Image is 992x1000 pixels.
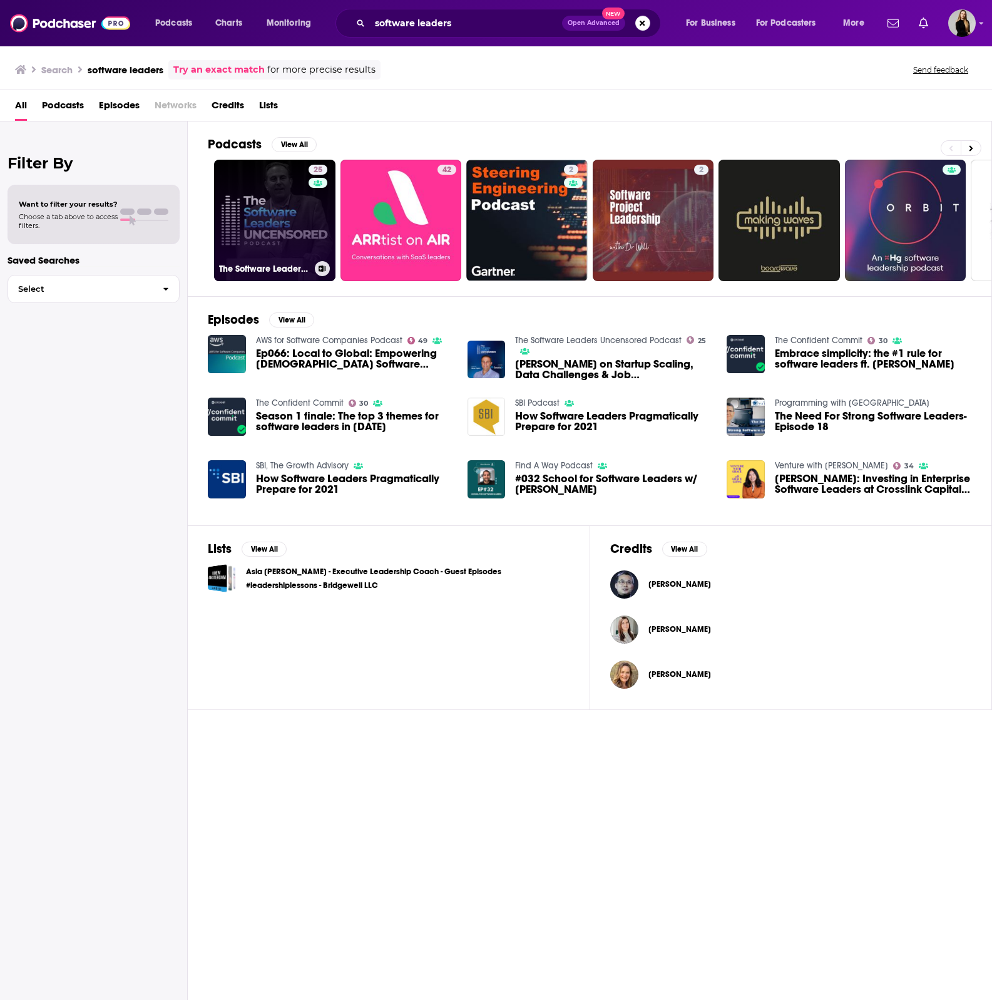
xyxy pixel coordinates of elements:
[41,64,73,76] h3: Search
[515,411,712,432] a: How Software Leaders Pragmatically Prepare for 2021
[42,95,84,121] a: Podcasts
[349,399,369,407] a: 30
[442,164,451,177] span: 42
[893,462,914,470] a: 34
[468,460,506,498] img: #032 School for Software Leaders w/ Vitor Oliveira
[208,137,262,152] h2: Podcasts
[686,14,735,32] span: For Business
[214,160,335,281] a: 25The Software Leaders Uncensored Podcast
[146,13,208,33] button: open menu
[207,13,250,33] a: Charts
[610,564,972,604] button: Lei ZhangLei Zhang
[775,335,862,346] a: The Confident Commit
[208,398,246,436] a: Season 1 finale: The top 3 themes for software leaders in 2022
[569,164,573,177] span: 2
[610,570,638,599] img: Lei Zhang
[593,160,714,281] a: 2
[370,13,562,33] input: Search podcasts, credits, & more...
[775,348,971,369] span: Embrace simplicity: the #1 rule for software leaders ft. [PERSON_NAME]
[515,473,712,495] a: #032 School for Software Leaders w/ Vitor Oliveira
[256,348,453,369] a: Ep066: Local to Global: Empowering European Software Leaders with Boardwave
[610,541,652,557] h2: Credits
[8,254,180,266] p: Saved Searches
[19,200,118,209] span: Want to filter your results?
[610,654,972,694] button: Carolyn FordCarolyn Ford
[19,212,118,230] span: Choose a tab above to access filters.
[272,137,317,152] button: View All
[948,9,976,37] img: User Profile
[727,335,765,373] img: Embrace simplicity: the #1 rule for software leaders ft. Deepak Giridharagopal
[694,165,708,175] a: 2
[155,14,192,32] span: Podcasts
[8,275,180,303] button: Select
[256,398,344,408] a: The Confident Commit
[775,348,971,369] a: Embrace simplicity: the #1 rule for software leaders ft. Deepak Giridharagopal
[610,661,638,689] img: Carolyn Ford
[359,401,368,406] span: 30
[515,335,682,346] a: The Software Leaders Uncensored Podcast
[99,95,140,121] a: Episodes
[256,348,453,369] span: Ep066: Local to Global: Empowering [DEMOGRAPHIC_DATA] Software Leaders with Boardwave
[267,63,376,77] span: for more precise results
[727,398,765,436] img: The Need For Strong Software Leaders- Episode 18
[208,335,246,373] img: Ep066: Local to Global: Empowering European Software Leaders with Boardwave
[212,95,244,121] span: Credits
[662,542,707,557] button: View All
[208,312,259,327] h2: Episodes
[648,669,711,679] a: Carolyn Ford
[775,460,888,471] a: Venture with Grace
[775,411,971,432] a: The Need For Strong Software Leaders- Episode 18
[515,359,712,380] a: Jason Tesser on Startup Scaling, Data Challenges & Job Hunt Lessons | Software Leaders Uncensored
[208,312,314,327] a: EpisodesView All
[468,341,506,379] img: Jason Tesser on Startup Scaling, Data Challenges & Job Hunt Lessons | Software Leaders Uncensored
[267,14,311,32] span: Monitoring
[466,160,588,281] a: 2
[437,165,456,175] a: 42
[687,336,706,344] a: 25
[948,9,976,37] button: Show profile menu
[843,14,864,32] span: More
[648,624,711,634] a: Jocelyne Morin-Nurse
[914,13,933,34] a: Show notifications dropdown
[8,285,153,293] span: Select
[562,16,625,31] button: Open AdvancedNew
[468,398,506,436] a: How Software Leaders Pragmatically Prepare for 2021
[879,338,887,344] span: 30
[648,579,711,589] a: Lei Zhang
[208,564,236,592] span: Asia Bribiesca-Hedin - Executive Leadership Coach - Guest Episodes #leadershiplessons - Bridgewel...
[259,95,278,121] a: Lists
[602,8,625,19] span: New
[309,165,327,175] a: 25
[648,624,711,634] span: [PERSON_NAME]
[610,616,638,644] a: Jocelyne Morin-Nurse
[515,460,593,471] a: Find A Way Podcast
[208,541,232,557] h2: Lists
[775,473,971,495] span: [PERSON_NAME]: Investing in Enterprise Software Leaders at Crosslink Capital - YouTube
[699,164,703,177] span: 2
[727,460,765,498] img: Phil Boyer: Investing in Enterprise Software Leaders at Crosslink Capital - YouTube
[756,14,816,32] span: For Podcasters
[208,460,246,498] img: How Software Leaders Pragmatically Prepare for 2021
[242,542,287,557] button: View All
[269,312,314,327] button: View All
[418,338,427,344] span: 49
[515,398,560,408] a: SBI Podcast
[88,64,163,76] h3: software leaders
[208,137,317,152] a: PodcastsView All
[10,11,130,35] a: Podchaser - Follow, Share and Rate Podcasts
[834,13,880,33] button: open menu
[948,9,976,37] span: Logged in as editaivancevic
[909,64,972,75] button: Send feedback
[8,154,180,172] h2: Filter By
[208,541,287,557] a: ListsView All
